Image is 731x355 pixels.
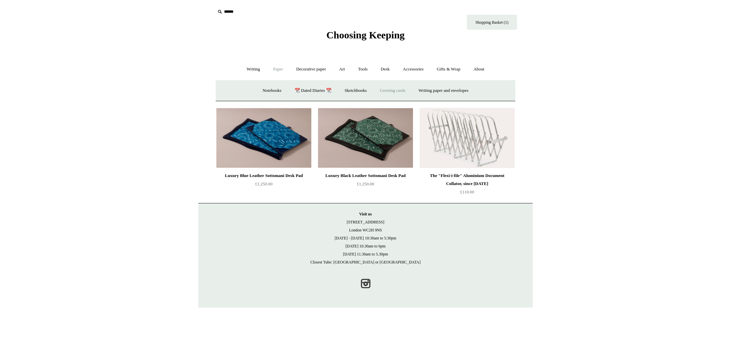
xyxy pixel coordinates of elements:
a: Instagram [358,276,373,291]
a: Accessories [397,60,430,78]
a: Paper [267,60,289,78]
a: Choosing Keeping [326,35,405,39]
strong: Visit us [359,212,372,216]
span: £1,250.00 [255,181,273,186]
span: £110.00 [460,189,474,194]
a: Luxury Blue Leather Sottomani Desk Pad £1,250.00 [216,172,311,199]
a: Desk [375,60,396,78]
span: Choosing Keeping [326,29,405,40]
a: Sketchbooks [338,82,373,100]
span: £1,250.00 [357,181,374,186]
a: Luxury Black Leather Sottomani Desk Pad Luxury Black Leather Sottomani Desk Pad [318,108,413,168]
a: Tools [352,60,374,78]
img: Luxury Black Leather Sottomani Desk Pad [318,108,413,168]
p: [STREET_ADDRESS] London WC2H 9NS [DATE] - [DATE] 10:30am to 5:30pm [DATE] 10.30am to 6pm [DATE] 1... [205,210,526,266]
a: Luxury Blue Leather Sottomani Desk Pad Luxury Blue Leather Sottomani Desk Pad [216,108,311,168]
a: Gifts & Wrap [431,60,466,78]
a: Greeting cards [374,82,411,100]
a: Writing [241,60,266,78]
a: Luxury Black Leather Sottomani Desk Pad £1,250.00 [318,172,413,199]
div: Luxury Black Leather Sottomani Desk Pad [320,172,411,180]
a: About [467,60,491,78]
a: Writing paper and envelopes [413,82,475,100]
img: Luxury Blue Leather Sottomani Desk Pad [216,108,311,168]
a: Decorative paper [290,60,332,78]
div: The "Flexi-i-file" Aluminium Document Collator, since [DATE] [421,172,513,188]
img: The "Flexi-i-file" Aluminium Document Collator, since 1941 [420,108,515,168]
a: Art [333,60,351,78]
a: 📆 Dated Diaries 📆 [289,82,337,100]
a: The "Flexi-i-file" Aluminium Document Collator, since [DATE] £110.00 [420,172,515,199]
a: Notebooks [256,82,287,100]
div: Luxury Blue Leather Sottomani Desk Pad [218,172,310,180]
a: Shopping Basket (1) [467,15,517,30]
a: The "Flexi-i-file" Aluminium Document Collator, since 1941 The "Flexi-i-file" Aluminium Document ... [420,108,515,168]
